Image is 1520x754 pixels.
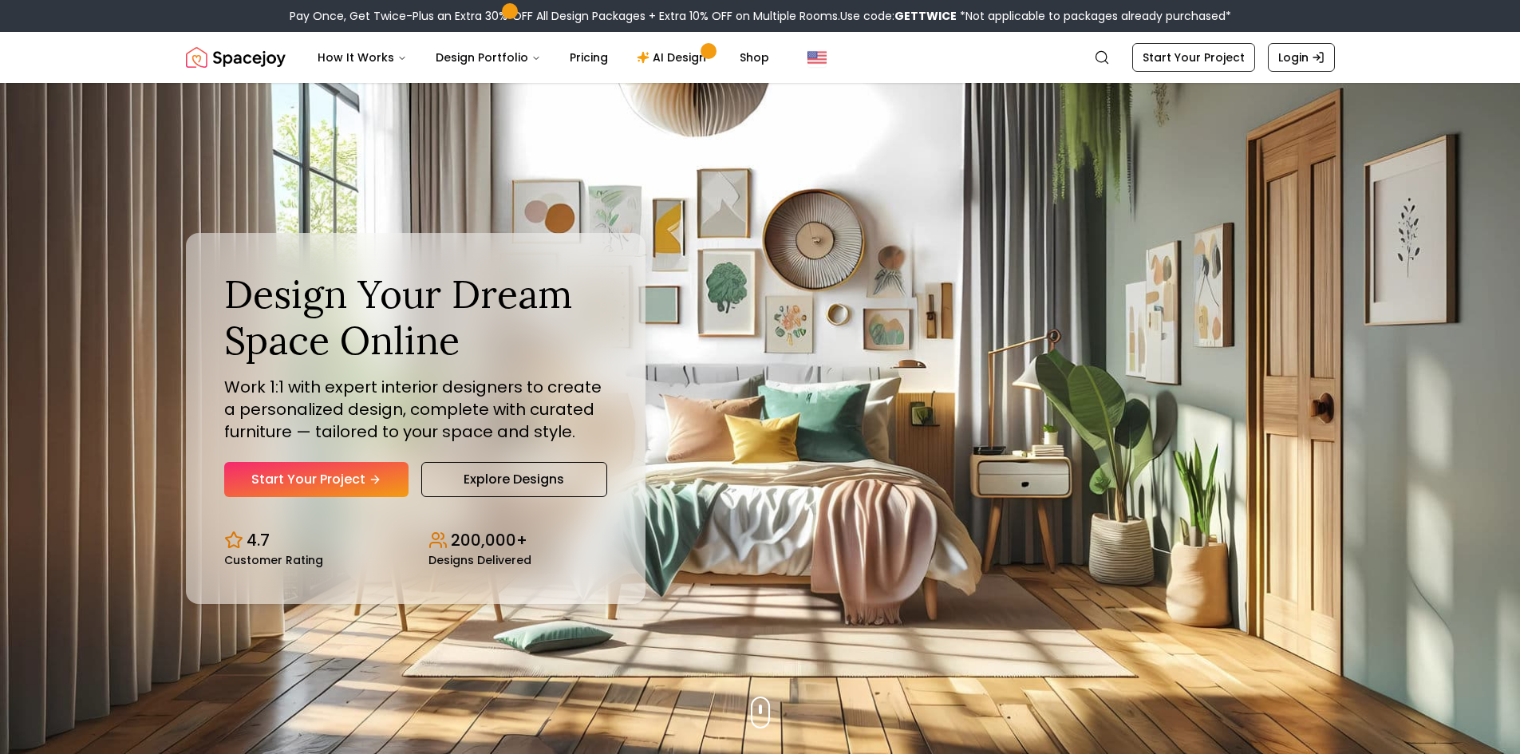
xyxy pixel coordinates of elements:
a: Pricing [557,41,621,73]
small: Customer Rating [224,555,323,566]
nav: Global [186,32,1335,83]
b: GETTWICE [894,8,957,24]
button: How It Works [305,41,420,73]
span: *Not applicable to packages already purchased* [957,8,1231,24]
img: Spacejoy Logo [186,41,286,73]
small: Designs Delivered [428,555,531,566]
a: Start Your Project [224,462,409,497]
a: Shop [727,41,782,73]
a: AI Design [624,41,724,73]
p: Work 1:1 with expert interior designers to create a personalized design, complete with curated fu... [224,376,607,443]
h1: Design Your Dream Space Online [224,271,607,363]
p: 4.7 [247,529,270,551]
nav: Main [305,41,782,73]
a: Explore Designs [421,462,607,497]
p: 200,000+ [451,529,527,551]
span: Use code: [840,8,957,24]
div: Pay Once, Get Twice-Plus an Extra 30% OFF All Design Packages + Extra 10% OFF on Multiple Rooms. [290,8,1231,24]
div: Design stats [224,516,607,566]
button: Design Portfolio [423,41,554,73]
a: Start Your Project [1132,43,1255,72]
a: Spacejoy [186,41,286,73]
img: United States [807,48,827,67]
a: Login [1268,43,1335,72]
